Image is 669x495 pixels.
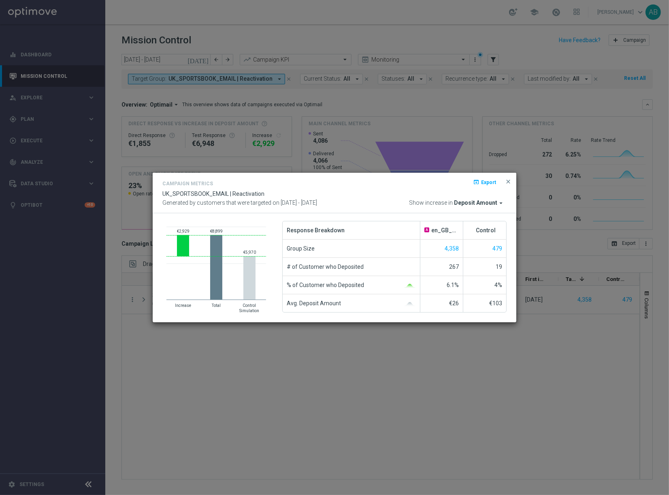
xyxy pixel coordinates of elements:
span: €103 [489,300,502,306]
span: en_GB__REACTIVATION_BET10GET5__ALL_EMA_AUT_SP [431,227,459,234]
span: close [505,178,511,185]
h4: Campaign Metrics [162,181,213,186]
text: €2,929 [177,229,190,234]
text: Total [211,303,221,308]
span: 19 [496,264,502,270]
span: Deposit Amount [454,199,497,207]
span: Generated by customers that were targeted on [162,199,279,206]
text: €5,970 [243,250,256,255]
span: Avg. Deposit Amount [287,294,341,312]
span: Show unique customers [445,245,459,252]
button: open_in_browser Export [472,177,497,187]
text: Control Simulation [240,303,260,313]
span: A [424,227,429,232]
span: Export [481,180,496,185]
button: Deposit Amount arrow_drop_down [454,199,507,207]
img: gaussianGreen.svg [404,284,416,288]
i: open_in_browser [473,179,479,185]
span: % of Customer who Deposited [287,276,364,294]
span: UK_SPORTSBOOK_EMAIL | Reactivation [162,191,264,197]
img: gaussianGrey.svg [404,302,416,306]
text: €8,899 [210,229,223,234]
span: Group Size [287,240,315,257]
span: # of Customer who Deposited [287,258,364,276]
i: arrow_drop_down [497,199,505,207]
span: Response Breakdown [287,221,345,239]
span: €26 [449,300,459,306]
span: Show increase in [409,199,453,207]
span: 267 [449,264,459,270]
span: 6.1% [447,282,459,288]
span: 4% [494,282,502,288]
text: Increase [175,303,191,308]
span: Show unique customers [492,245,502,252]
span: Control [476,227,496,234]
span: [DATE] - [DATE] [281,199,317,206]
